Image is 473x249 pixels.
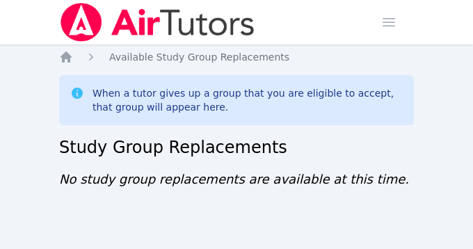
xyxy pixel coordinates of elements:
[93,86,403,114] div: When a tutor gives up a group that you are eligible to accept, that group will appear here.
[59,3,256,42] img: Air Tutors
[109,50,289,64] a: Available Study Group Replacements
[109,51,289,63] span: Available Study Group Replacements
[59,172,409,186] span: No study group replacements are available at this time.
[59,136,414,159] h2: Study Group Replacements
[59,50,414,64] nav: Breadcrumb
